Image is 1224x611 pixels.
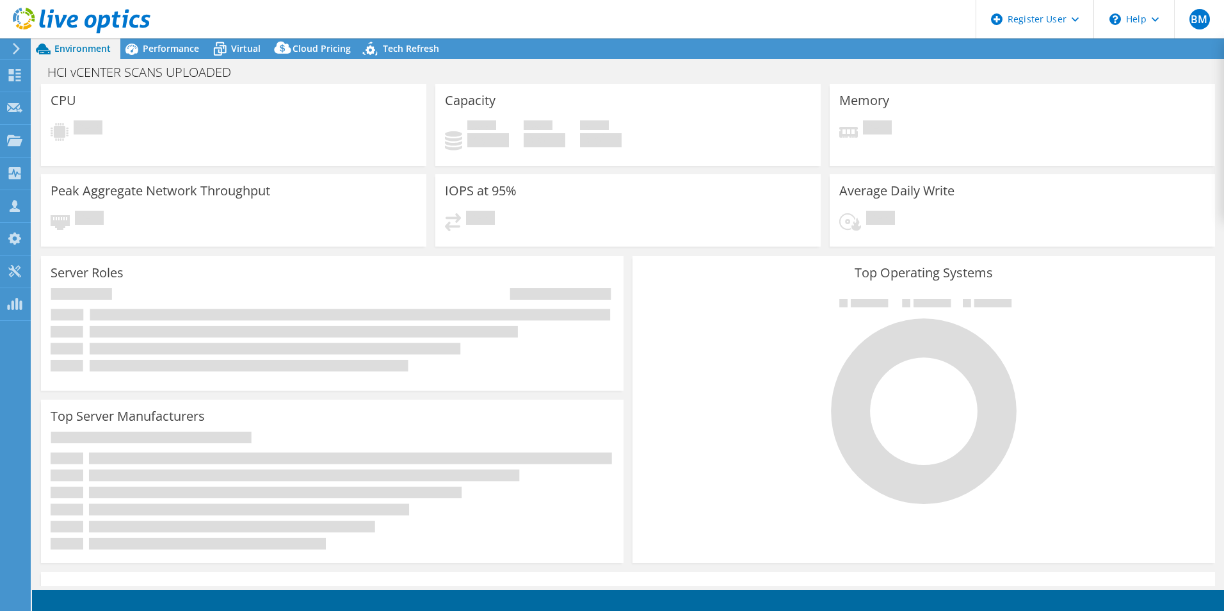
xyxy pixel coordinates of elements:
[51,94,76,108] h3: CPU
[863,120,892,138] span: Pending
[866,211,895,228] span: Pending
[1109,13,1121,25] svg: \n
[51,266,124,280] h3: Server Roles
[467,133,509,147] h4: 0 GiB
[839,184,954,198] h3: Average Daily Write
[580,120,609,133] span: Total
[466,211,495,228] span: Pending
[143,42,199,54] span: Performance
[839,94,889,108] h3: Memory
[580,133,622,147] h4: 0 GiB
[445,94,495,108] h3: Capacity
[293,42,351,54] span: Cloud Pricing
[383,42,439,54] span: Tech Refresh
[51,184,270,198] h3: Peak Aggregate Network Throughput
[42,65,251,79] h1: HCI vCENTER SCANS UPLOADED
[75,211,104,228] span: Pending
[1189,9,1210,29] span: BM
[524,133,565,147] h4: 0 GiB
[51,409,205,423] h3: Top Server Manufacturers
[467,120,496,133] span: Used
[642,266,1205,280] h3: Top Operating Systems
[231,42,261,54] span: Virtual
[524,120,552,133] span: Free
[54,42,111,54] span: Environment
[74,120,102,138] span: Pending
[445,184,517,198] h3: IOPS at 95%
